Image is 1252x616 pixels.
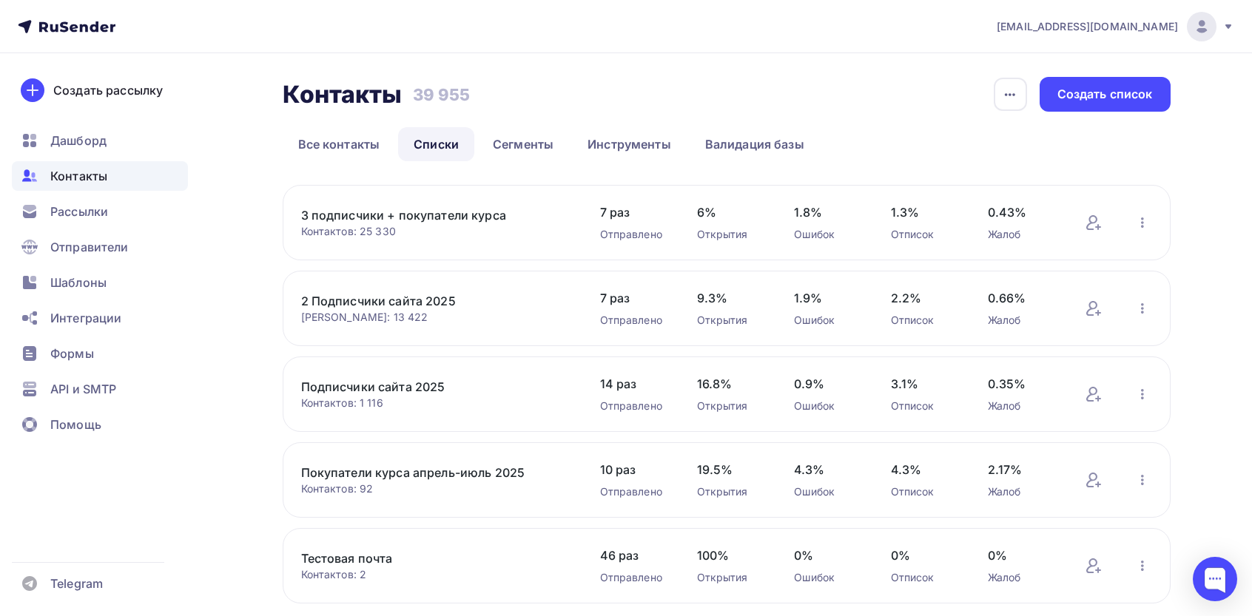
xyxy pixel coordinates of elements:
span: Шаблоны [50,274,107,291]
a: Списки [398,127,474,161]
span: 7 раз [600,289,667,307]
span: 1.9% [794,289,861,307]
span: 2.2% [891,289,958,307]
div: Создать список [1057,86,1153,103]
div: Контактов: 1 116 [301,396,571,410]
div: Отписок [891,570,958,585]
a: Контакты [12,161,188,191]
span: 4.3% [794,461,861,478]
div: Жалоб [988,484,1055,499]
div: Ошибок [794,313,861,328]
h2: Контакты [283,80,403,109]
a: Подписчики сайта 2025 [301,378,553,396]
div: Жалоб [988,227,1055,242]
h3: 39 955 [413,84,471,105]
span: 46 раз [600,546,667,564]
div: [PERSON_NAME]: 13 422 [301,310,571,325]
div: Ошибок [794,484,861,499]
span: Помощь [50,416,101,433]
span: API и SMTP [50,380,116,398]
div: Открытия [697,399,764,413]
span: 0.66% [988,289,1055,307]
div: Контактов: 25 330 [301,224,571,239]
a: Все контакты [283,127,396,161]
div: Отправлено [600,399,667,413]
span: 10 раз [600,461,667,478]
span: Интеграции [50,309,121,327]
span: 3.1% [891,375,958,393]
span: 0.35% [988,375,1055,393]
span: 100% [697,546,764,564]
span: Дашборд [50,132,107,149]
a: Инструменты [572,127,687,161]
div: Создать рассылку [53,81,163,99]
span: 0% [891,546,958,564]
span: 9.3% [697,289,764,307]
div: Ошибок [794,399,861,413]
div: Жалоб [988,313,1055,328]
span: Рассылки [50,203,108,220]
a: Отправители [12,232,188,262]
div: Жалоб [988,399,1055,413]
a: 2 Подписчики сайта 2025 [301,292,553,310]
div: Открытия [697,313,764,328]
a: Валидация базы [690,127,820,161]
a: Шаблоны [12,268,188,297]
span: 19.5% [697,461,764,478]
div: Отписок [891,484,958,499]
span: 1.3% [891,203,958,221]
a: Формы [12,339,188,368]
div: Отправлено [600,484,667,499]
span: 14 раз [600,375,667,393]
a: Сегменты [477,127,569,161]
span: Telegram [50,575,103,592]
span: 6% [697,203,764,221]
a: 3 подписчики + покупатели курса [301,206,553,224]
span: [EMAIL_ADDRESS][DOMAIN_NAME] [997,19,1178,34]
span: Формы [50,345,94,362]
a: Тестовая почта [301,549,553,567]
div: Отписок [891,227,958,242]
span: Контакты [50,167,107,185]
div: Контактов: 2 [301,567,571,582]
a: Покупатели курса апрель-июль 2025 [301,464,553,481]
a: Рассылки [12,197,188,226]
span: 4.3% [891,461,958,478]
span: 7 раз [600,203,667,221]
a: [EMAIL_ADDRESS][DOMAIN_NAME] [997,12,1234,41]
span: 16.8% [697,375,764,393]
div: Отправлено [600,570,667,585]
div: Жалоб [988,570,1055,585]
div: Отправлено [600,313,667,328]
span: 0% [794,546,861,564]
div: Открытия [697,227,764,242]
span: 0% [988,546,1055,564]
div: Ошибок [794,570,861,585]
div: Ошибок [794,227,861,242]
div: Отправлено [600,227,667,242]
span: 1.8% [794,203,861,221]
span: 0.43% [988,203,1055,221]
div: Отписок [891,313,958,328]
span: 0.9% [794,375,861,393]
span: Отправители [50,238,129,256]
div: Контактов: 92 [301,481,571,496]
div: Открытия [697,484,764,499]
span: 2.17% [988,461,1055,478]
div: Открытия [697,570,764,585]
a: Дашборд [12,126,188,155]
div: Отписок [891,399,958,413]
